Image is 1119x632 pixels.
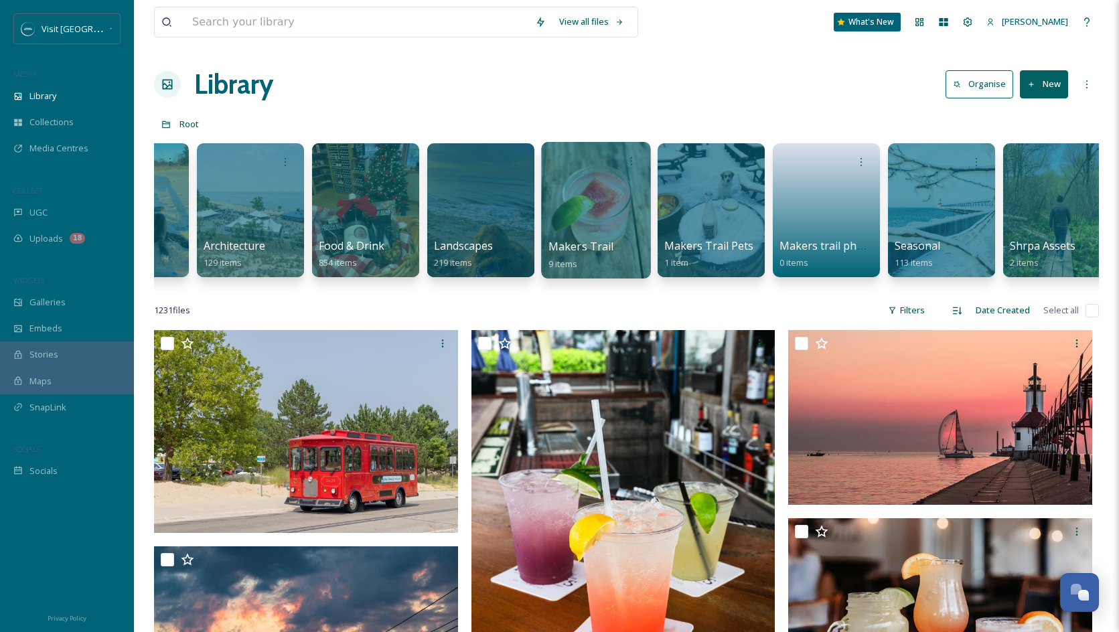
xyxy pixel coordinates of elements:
[204,256,242,268] span: 129 items
[29,206,48,219] span: UGC
[48,614,86,623] span: Privacy Policy
[434,256,472,268] span: 219 items
[664,240,753,268] a: Makers Trail Pets1 item
[434,238,493,253] span: Landscapes
[779,256,808,268] span: 0 items
[204,240,265,268] a: Architecture129 items
[319,238,384,253] span: Food & Drink
[179,118,199,130] span: Root
[29,322,62,335] span: Embeds
[194,64,273,104] a: Library
[895,240,940,268] a: Seasonal113 items
[548,239,614,254] span: Makers Trail
[29,348,58,361] span: Stories
[29,232,63,245] span: Uploads
[552,9,631,35] a: View all files
[29,296,66,309] span: Galleries
[13,275,44,285] span: WIDGETS
[946,70,1020,98] a: Organise
[434,240,493,268] a: Landscapes219 items
[1020,70,1068,98] button: New
[969,297,1037,323] div: Date Created
[204,238,265,253] span: Architecture
[548,257,578,269] span: 9 items
[29,465,58,477] span: Socials
[48,609,86,625] a: Privacy Policy
[788,330,1092,505] img: photojolo_1825190736133820356_25644035 (1) (1).jpg
[1002,15,1068,27] span: [PERSON_NAME]
[664,256,688,268] span: 1 item
[548,240,614,270] a: Makers Trail9 items
[179,116,199,132] a: Root
[1010,240,1075,268] a: Shrpa Assets2 items
[881,297,931,323] div: Filters
[42,22,191,35] span: Visit [GEOGRAPHIC_DATA][US_STATE]
[70,233,85,244] div: 18
[29,401,66,414] span: SnapLink
[779,238,879,253] span: Makers trail photos
[154,330,458,533] img: FB7A1967.jpg
[779,240,879,268] a: Makers trail photos0 items
[29,90,56,102] span: Library
[834,13,901,31] a: What's New
[895,238,940,253] span: Seasonal
[154,304,190,317] span: 1231 file s
[1043,304,1079,317] span: Select all
[29,375,52,388] span: Maps
[895,256,933,268] span: 113 items
[21,22,35,35] img: SM%20Social%20Profile.png
[13,185,42,195] span: COLLECT
[664,238,753,253] span: Makers Trail Pets
[319,240,384,268] a: Food & Drink854 items
[946,70,1013,98] button: Organise
[1010,238,1075,253] span: Shrpa Assets
[13,69,37,79] span: MEDIA
[29,142,88,155] span: Media Centres
[1060,573,1099,612] button: Open Chat
[29,116,74,129] span: Collections
[13,444,40,454] span: SOCIALS
[980,9,1075,35] a: [PERSON_NAME]
[1010,256,1039,268] span: 2 items
[185,7,528,37] input: Search your library
[319,256,357,268] span: 854 items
